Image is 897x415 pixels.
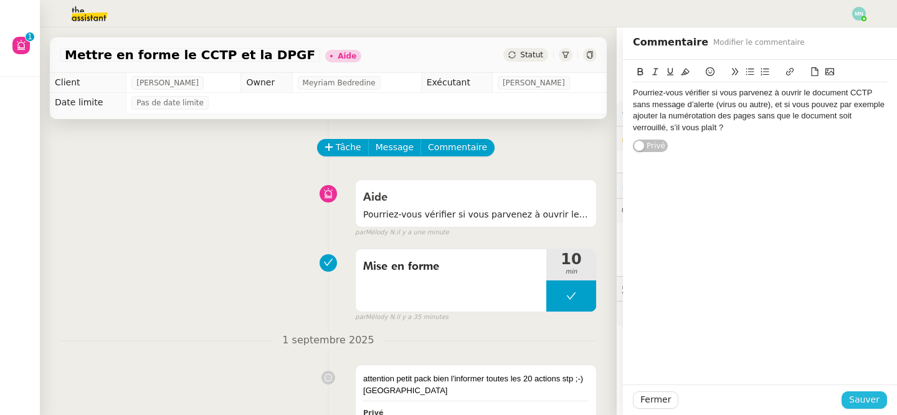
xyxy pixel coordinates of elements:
[355,227,449,238] small: Mélody N.
[355,312,448,323] small: Mélody N.
[713,36,805,49] span: Modifier le commentaire
[363,192,387,203] span: Aide
[546,267,596,277] span: min
[338,52,356,60] div: Aide
[617,302,897,326] div: 🧴Autres
[317,139,369,156] button: Tâche
[303,77,376,89] span: Meyriam Bedredine
[852,7,866,21] img: svg
[363,207,589,222] span: Pourriez-vous vérifier si vous parvenez à ouvrir le document CCTP sans message d’alerte (virus ou...
[396,312,448,323] span: il y a 35 minutes
[50,93,126,113] td: Date limite
[633,87,887,133] div: Pourriez-vous vérifier si vous parvenez à ouvrir le document CCTP sans message d’alerte (virus ou...
[368,139,421,156] button: Message
[355,312,366,323] span: par
[617,126,897,151] div: 🔐Données client
[421,73,492,93] td: Exécutant
[849,393,880,407] span: Sauver
[622,180,713,190] span: ⏲️
[622,106,686,120] span: ⚙️
[622,284,755,293] span: 🕵️
[136,97,204,109] span: Pas de date limite
[396,227,448,238] span: il y a une minute
[27,32,32,44] p: 1
[503,77,565,89] span: [PERSON_NAME]
[420,139,495,156] button: Commentaire
[428,140,487,155] span: Commentaire
[640,393,671,407] span: Fermer
[617,101,897,125] div: ⚙️Procédures
[336,140,361,155] span: Tâche
[376,140,414,155] span: Message
[633,391,678,409] button: Fermer
[355,227,366,238] span: par
[617,173,897,198] div: ⏲️Tâches 10:41
[622,131,703,146] span: 🔐
[622,308,660,318] span: 🧴
[546,252,596,267] span: 10
[241,73,292,93] td: Owner
[647,140,665,152] span: Privé
[633,34,708,51] span: Commentaire
[50,73,126,93] td: Client
[363,257,539,276] span: Mise en forme
[617,277,897,301] div: 🕵️Autres demandes en cours
[622,206,724,216] span: 💬
[363,373,589,397] div: attention petit pack bien l'informer toutes les 20 actions stp ;-) [GEOGRAPHIC_DATA]
[272,332,384,349] span: 1 septembre 2025
[633,140,668,152] button: Privé
[842,391,887,409] button: Sauver
[136,77,199,89] span: [PERSON_NAME]
[617,199,897,223] div: 💬Commentaires 1
[520,50,543,59] span: Statut
[26,32,34,41] nz-badge-sup: 1
[65,49,315,61] span: Mettre en forme le CCTP et la DPGF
